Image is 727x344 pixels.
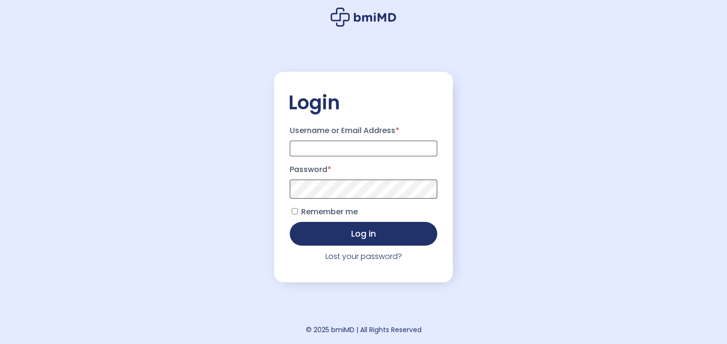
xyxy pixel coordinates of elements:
a: Lost your password? [325,251,402,262]
div: © 2025 bmiMD | All Rights Reserved [306,323,422,336]
button: Log in [290,222,437,246]
label: Username or Email Address [290,123,437,138]
label: Password [290,162,437,177]
h2: Login [288,91,439,115]
span: Remember me [301,206,358,217]
input: Remember me [292,208,298,214]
